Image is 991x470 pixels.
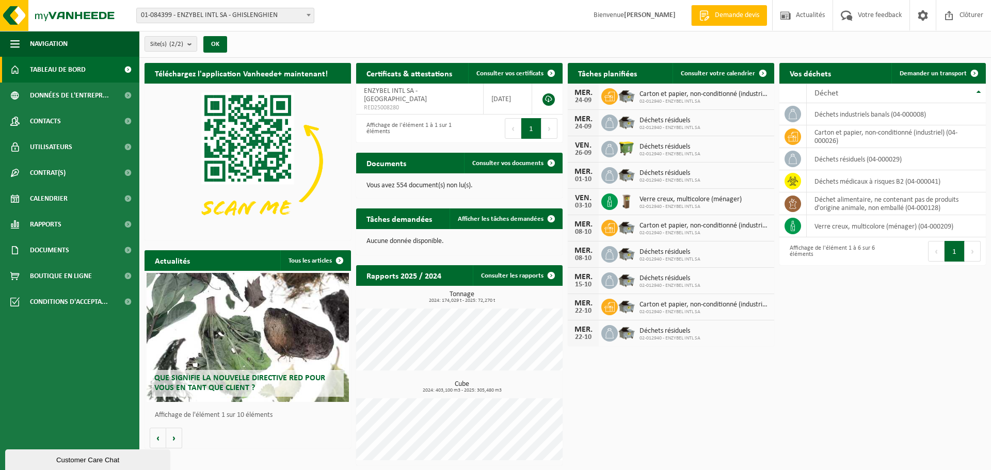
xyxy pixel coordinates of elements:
[169,41,183,47] count: (2/2)
[505,118,521,139] button: Previous
[147,273,349,402] a: Que signifie la nouvelle directive RED pour vous en tant que client ?
[618,218,635,236] img: WB-5000-GAL-GY-01
[618,139,635,157] img: WB-1100-HPE-GN-50
[712,10,762,21] span: Demande devis
[30,134,72,160] span: Utilisateurs
[807,125,986,148] td: carton et papier, non-conditionné (industriel) (04-000026)
[573,141,594,150] div: VEN.
[640,169,700,177] span: Déchets résiduels
[640,204,742,210] span: 02-012940 - ENZYBEL INTL SA
[484,84,532,115] td: [DATE]
[573,247,594,255] div: MER.
[154,374,325,392] span: Que signifie la nouvelle directive RED pour vous en tant que client ?
[155,412,346,419] p: Affichage de l'élément 1 sur 10 éléments
[640,274,700,283] span: Déchets résiduels
[928,241,945,262] button: Previous
[640,143,700,151] span: Déchets résiduels
[640,196,742,204] span: Verre creux, multicolore (ménager)
[137,8,314,23] span: 01-084399 - ENZYBEL INTL SA - GHISLENGHIEN
[541,118,557,139] button: Next
[573,97,594,104] div: 24-09
[681,70,755,77] span: Consulter votre calendrier
[356,265,452,285] h2: Rapports 2025 / 2024
[150,428,166,448] button: Vorige
[30,237,69,263] span: Documents
[145,250,200,270] h2: Actualités
[640,117,700,125] span: Déchets résiduels
[30,31,68,57] span: Navigation
[356,63,462,83] h2: Certificats & attestations
[640,335,700,342] span: 02-012940 - ENZYBEL INTL SA
[618,245,635,262] img: WB-5000-GAL-GY-01
[573,229,594,236] div: 08-10
[30,83,109,108] span: Données de l'entrepr...
[573,281,594,288] div: 15-10
[145,84,351,238] img: Download de VHEPlus App
[203,36,227,53] button: OK
[30,108,61,134] span: Contacts
[640,248,700,256] span: Déchets résiduels
[618,297,635,315] img: WB-5000-GAL-GY-01
[464,153,562,173] a: Consulter vos documents
[150,37,183,52] span: Site(s)
[145,63,338,83] h2: Téléchargez l'application Vanheede+ maintenant!
[30,57,86,83] span: Tableau de bord
[640,90,769,99] span: Carton et papier, non-conditionné (industriel)
[521,118,541,139] button: 1
[807,148,986,170] td: déchets résiduels (04-000029)
[807,103,986,125] td: déchets industriels banals (04-000008)
[361,298,563,303] span: 2024: 174,029 t - 2025: 72,270 t
[145,36,197,52] button: Site(s)(2/2)
[573,334,594,341] div: 22-10
[618,323,635,341] img: WB-5000-GAL-GY-01
[136,8,314,23] span: 01-084399 - ENZYBEL INTL SA - GHISLENGHIEN
[618,271,635,288] img: WB-5000-GAL-GY-01
[673,63,773,84] a: Consulter votre calendrier
[361,117,454,140] div: Affichage de l'élément 1 à 1 sur 1 éléments
[573,307,594,315] div: 22-10
[640,177,700,184] span: 02-012940 - ENZYBEL INTL SA
[573,202,594,209] div: 03-10
[624,11,676,19] strong: [PERSON_NAME]
[618,192,635,209] img: WB-0140-HPE-BN-01
[640,283,700,289] span: 02-012940 - ENZYBEL INTL SA
[476,70,544,77] span: Consulter vos certificats
[640,151,700,157] span: 02-012940 - ENZYBEL INTL SA
[568,63,647,83] h2: Tâches planifiées
[573,326,594,334] div: MER.
[356,153,417,173] h2: Documents
[640,99,769,105] span: 02-012940 - ENZYBEL INTL SA
[361,388,563,393] span: 2024: 403,100 m3 - 2025: 305,480 m3
[366,238,552,245] p: Aucune donnée disponible.
[473,265,562,286] a: Consulter les rapports
[573,150,594,157] div: 26-09
[30,289,108,315] span: Conditions d'accepta...
[458,216,544,222] span: Afficher les tâches demandées
[618,166,635,183] img: WB-5000-GAL-GY-01
[640,230,769,236] span: 02-012940 - ENZYBEL INTL SA
[5,447,172,470] iframe: chat widget
[573,176,594,183] div: 01-10
[472,160,544,167] span: Consulter vos documents
[807,192,986,215] td: déchet alimentaire, ne contenant pas de produits d'origine animale, non emballé (04-000128)
[573,194,594,202] div: VEN.
[573,89,594,97] div: MER.
[573,255,594,262] div: 08-10
[814,89,838,98] span: Déchet
[468,63,562,84] a: Consulter vos certificats
[450,208,562,229] a: Afficher les tâches demandées
[807,215,986,237] td: verre creux, multicolore (ménager) (04-000209)
[640,256,700,263] span: 02-012940 - ENZYBEL INTL SA
[573,273,594,281] div: MER.
[361,291,563,303] h3: Tonnage
[366,182,552,189] p: Vous avez 554 document(s) non lu(s).
[356,208,442,229] h2: Tâches demandées
[618,87,635,104] img: WB-5000-GAL-GY-01
[640,327,700,335] span: Déchets résiduels
[30,263,92,289] span: Boutique en ligne
[573,115,594,123] div: MER.
[640,301,769,309] span: Carton et papier, non-conditionné (industriel)
[361,381,563,393] h3: Cube
[900,70,967,77] span: Demander un transport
